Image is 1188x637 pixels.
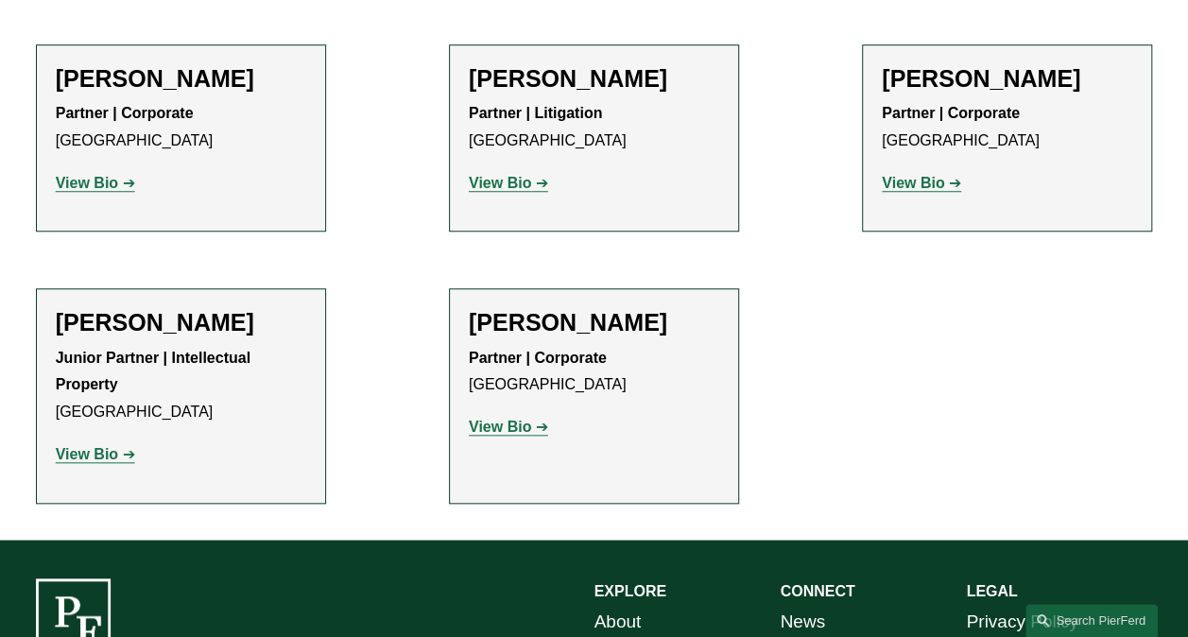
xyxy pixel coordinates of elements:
p: [GEOGRAPHIC_DATA] [56,345,306,426]
h2: [PERSON_NAME] [56,308,306,336]
a: View Bio [469,419,548,435]
p: [GEOGRAPHIC_DATA] [56,100,306,155]
p: [GEOGRAPHIC_DATA] [469,100,719,155]
strong: Junior Partner | Intellectual Property [56,350,255,393]
h2: [PERSON_NAME] [882,64,1132,93]
p: [GEOGRAPHIC_DATA] [469,345,719,400]
strong: Partner | Litigation [469,105,602,121]
strong: View Bio [469,175,531,191]
strong: View Bio [882,175,944,191]
a: View Bio [56,446,135,462]
a: View Bio [882,175,961,191]
strong: Partner | Corporate [469,350,607,366]
a: View Bio [56,175,135,191]
h2: [PERSON_NAME] [469,308,719,336]
strong: EXPLORE [594,583,666,599]
strong: View Bio [56,446,118,462]
a: Search this site [1025,604,1158,637]
strong: LEGAL [966,583,1017,599]
a: View Bio [469,175,548,191]
strong: View Bio [56,175,118,191]
strong: Partner | Corporate [882,105,1020,121]
strong: CONNECT [780,583,854,599]
h2: [PERSON_NAME] [56,64,306,93]
h2: [PERSON_NAME] [469,64,719,93]
strong: Partner | Corporate [56,105,194,121]
strong: View Bio [469,419,531,435]
p: [GEOGRAPHIC_DATA] [882,100,1132,155]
